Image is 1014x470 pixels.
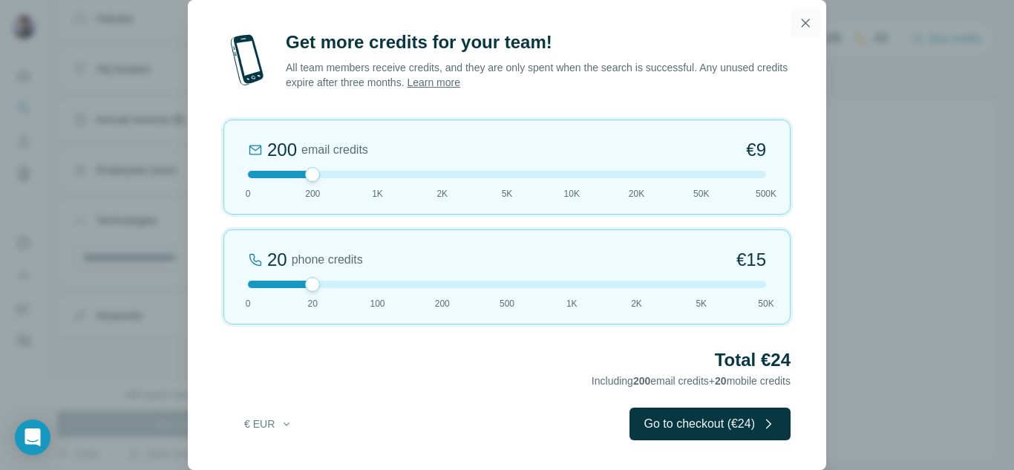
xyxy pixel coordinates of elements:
span: 10K [564,187,580,200]
span: 20 [308,297,318,310]
span: Including email credits + mobile credits [592,375,791,387]
span: 2K [436,187,448,200]
span: 2K [631,297,642,310]
div: 200 [267,138,297,162]
span: email credits [301,141,368,159]
span: 0 [246,297,251,310]
span: 200 [435,297,450,310]
span: 20 [715,375,727,387]
span: 0 [246,187,251,200]
span: 100 [370,297,385,310]
p: All team members receive credits, and they are only spent when the search is successful. Any unus... [286,60,791,90]
h2: Total €24 [223,348,791,372]
span: 20K [629,187,644,200]
span: 50K [758,297,773,310]
div: Open Intercom Messenger [15,420,50,455]
span: phone credits [292,251,363,269]
span: €9 [746,138,766,162]
span: 5K [502,187,513,200]
button: € EUR [234,411,303,437]
span: €15 [736,248,766,272]
button: Go to checkout (€24) [629,408,791,440]
div: 20 [267,248,287,272]
span: 5K [696,297,707,310]
span: 500K [756,187,776,200]
a: Learn more [407,76,460,88]
span: 500 [500,297,514,310]
img: mobile-phone [223,30,271,90]
span: 200 [633,375,650,387]
span: 200 [305,187,320,200]
span: 1K [566,297,578,310]
span: 50K [693,187,709,200]
span: 1K [372,187,383,200]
